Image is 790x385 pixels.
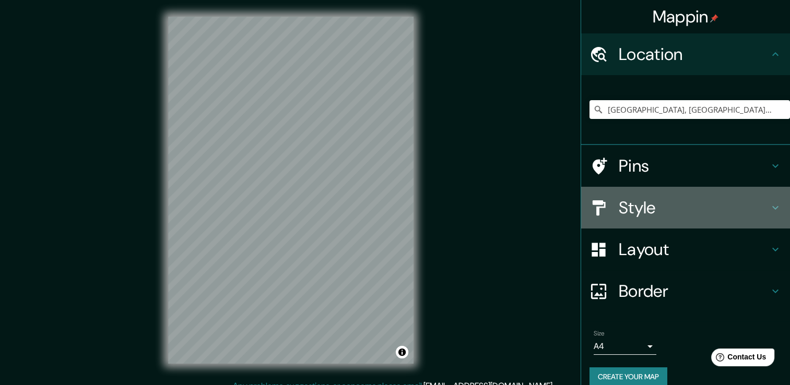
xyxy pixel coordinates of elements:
div: Location [581,33,790,75]
h4: Border [619,281,769,302]
h4: Location [619,44,769,65]
h4: Pins [619,155,769,176]
h4: Style [619,197,769,218]
h4: Mappin [653,6,719,27]
input: Pick your city or area [589,100,790,119]
canvas: Map [168,17,414,364]
button: Toggle attribution [396,346,408,358]
div: Pins [581,145,790,187]
div: Border [581,270,790,312]
iframe: Help widget launcher [697,344,779,374]
img: pin-icon.png [710,14,718,22]
div: A4 [594,338,656,355]
label: Size [594,329,605,338]
div: Style [581,187,790,228]
h4: Layout [619,239,769,260]
div: Layout [581,228,790,270]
